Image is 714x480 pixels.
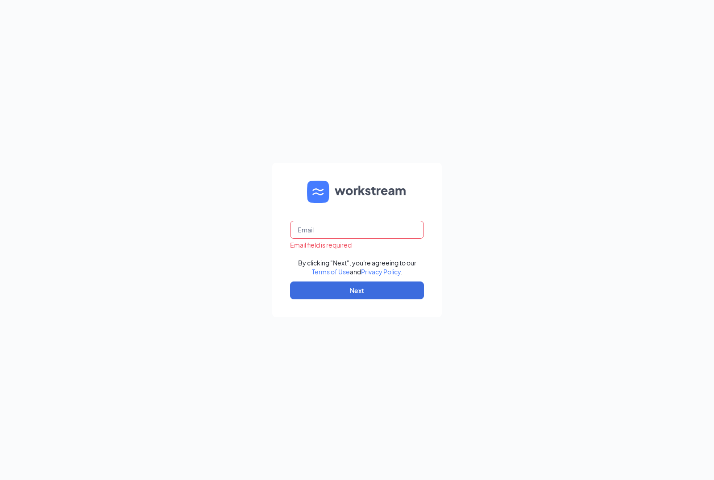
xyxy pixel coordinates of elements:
[298,258,416,276] div: By clicking "Next", you're agreeing to our and .
[290,281,424,299] button: Next
[307,181,407,203] img: WS logo and Workstream text
[290,221,424,239] input: Email
[312,268,350,276] a: Terms of Use
[361,268,401,276] a: Privacy Policy
[290,240,424,249] div: Email field is required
